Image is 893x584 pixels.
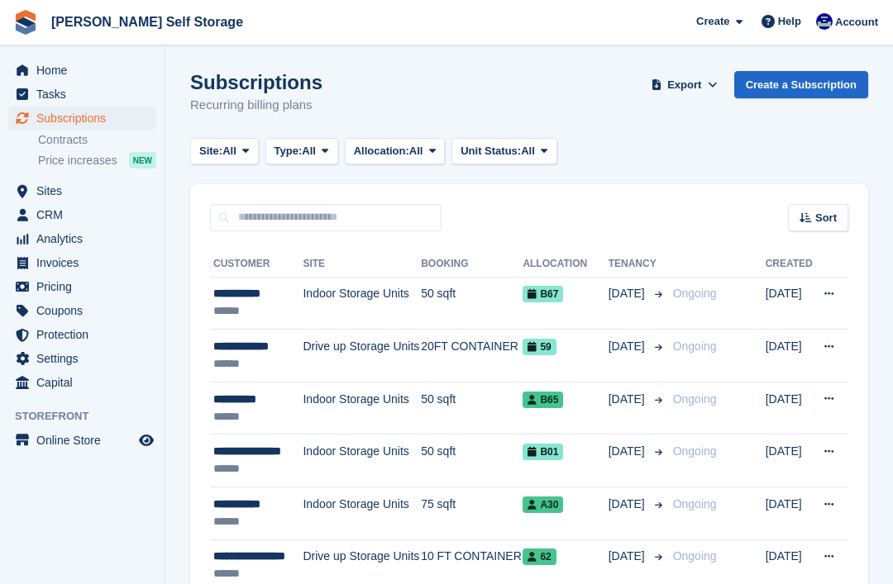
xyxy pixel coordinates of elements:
span: [DATE] [609,548,648,565]
td: 50 sqft [421,277,523,330]
span: [DATE] [609,338,648,355]
span: CRM [36,203,136,226]
span: Sites [36,179,136,202]
span: Export [667,77,701,93]
span: Ongoing [673,339,717,353]
td: 50 sqft [421,434,523,487]
span: Create [696,13,729,30]
span: All [409,143,423,159]
span: Coupons [36,299,136,322]
th: Tenancy [609,251,666,278]
button: Unit Status: All [451,138,556,165]
th: Booking [421,251,523,278]
span: Ongoing [673,287,717,300]
a: menu [8,371,156,394]
span: Price increases [38,153,117,169]
td: 75 sqft [421,487,523,540]
span: Pricing [36,275,136,298]
a: menu [8,347,156,370]
td: [DATE] [766,330,814,382]
span: Ongoing [673,444,717,458]
p: Recurring billing plans [190,96,322,115]
span: 59 [523,339,556,355]
th: Allocation [523,251,608,278]
span: Tasks [36,83,136,106]
span: Home [36,59,136,82]
td: Indoor Storage Units [303,487,421,540]
span: Subscriptions [36,107,136,130]
span: [DATE] [609,496,648,513]
div: NEW [129,152,156,169]
th: Site [303,251,421,278]
span: B01 [523,444,563,460]
a: menu [8,323,156,346]
a: menu [8,203,156,226]
a: [PERSON_NAME] Self Storage [45,8,250,36]
img: Justin Farthing [816,13,833,30]
span: Type: [275,143,303,159]
a: menu [8,275,156,298]
button: Export [648,71,721,98]
img: stora-icon-8386f47178a22dfd0bd8f6a31ec36ba5ce8667c1dd55bd0f319d3a0aa187defe.svg [13,10,38,35]
a: menu [8,251,156,274]
td: [DATE] [766,487,814,540]
td: 20FT CONTAINER [421,330,523,382]
span: Sort [815,210,837,226]
span: Invoices [36,251,136,274]
span: Help [778,13,801,30]
a: Price increases NEW [38,151,156,169]
a: menu [8,227,156,250]
span: A30 [523,496,563,513]
a: Contracts [38,132,156,148]
span: Ongoing [673,497,717,510]
span: Storefront [15,408,165,425]
a: Preview store [136,430,156,450]
a: menu [8,179,156,202]
span: Unit Status: [461,143,521,159]
span: All [222,143,236,159]
td: Indoor Storage Units [303,434,421,487]
button: Allocation: All [345,138,446,165]
td: 50 sqft [421,382,523,434]
td: [DATE] [766,434,814,487]
span: All [302,143,316,159]
h1: Subscriptions [190,71,322,93]
span: All [521,143,535,159]
td: Indoor Storage Units [303,382,421,434]
span: B67 [523,286,563,302]
td: Indoor Storage Units [303,277,421,330]
span: Site: [199,143,222,159]
span: Analytics [36,227,136,250]
span: Ongoing [673,392,717,406]
span: 62 [523,548,556,565]
span: [DATE] [609,391,648,408]
a: menu [8,107,156,130]
span: Ongoing [673,549,717,563]
th: Created [766,251,814,278]
span: Protection [36,323,136,346]
a: menu [8,429,156,452]
th: Customer [210,251,303,278]
span: B65 [523,392,563,408]
a: menu [8,59,156,82]
span: Online Store [36,429,136,452]
button: Site: All [190,138,259,165]
a: menu [8,299,156,322]
span: Settings [36,347,136,370]
a: Create a Subscription [734,71,868,98]
span: [DATE] [609,443,648,460]
td: Drive up Storage Units [303,330,421,382]
td: [DATE] [766,277,814,330]
span: [DATE] [609,285,648,302]
td: [DATE] [766,382,814,434]
span: Account [835,14,878,31]
a: menu [8,83,156,106]
button: Type: All [265,138,338,165]
span: Capital [36,371,136,394]
span: Allocation: [354,143,409,159]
